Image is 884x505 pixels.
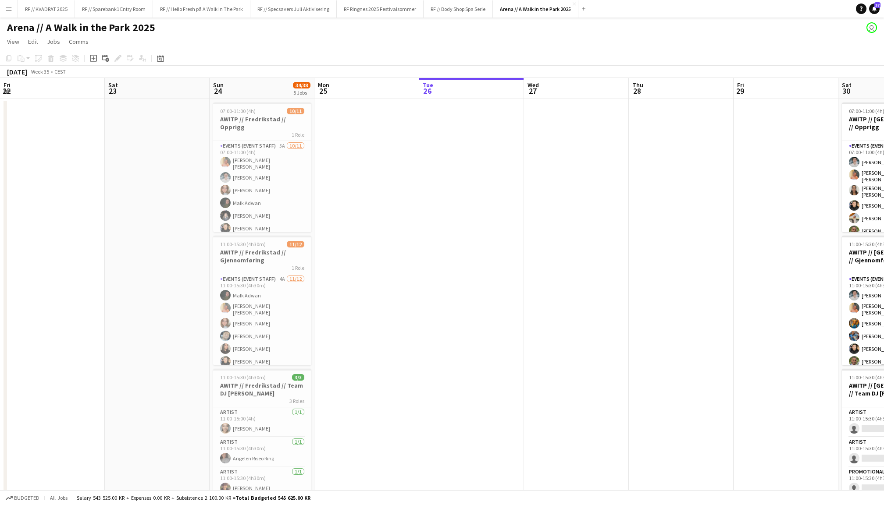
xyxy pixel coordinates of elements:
app-card-role: Artist1/111:00-15:30 (4h30m)[PERSON_NAME] [213,467,311,497]
span: 3/3 [292,374,304,381]
a: Jobs [43,36,64,47]
span: View [7,38,19,46]
div: Salary 543 525.00 KR + Expenses 0.00 KR + Subsistence 2 100.00 KR = [77,494,310,501]
span: 1 Role [292,131,304,138]
div: CEST [54,68,66,75]
span: Fri [737,81,744,89]
button: Arena // A Walk in the Park 2025 [493,0,578,18]
button: RF // Sparebank1 Entry Room [75,0,153,18]
span: Mon [318,81,329,89]
a: View [4,36,23,47]
a: 37 [869,4,880,14]
span: Week 35 [29,68,51,75]
span: Comms [69,38,89,46]
a: Edit [25,36,42,47]
span: 37 [874,2,880,8]
span: Total Budgeted 545 625.00 KR [235,494,310,501]
span: Edit [28,38,38,46]
span: 07:00-11:00 (4h) [220,108,256,114]
button: Budgeted [4,493,41,503]
span: 1 Role [292,265,304,271]
span: All jobs [48,494,69,501]
app-job-card: 11:00-15:30 (4h30m)11/12AWITP // Fredrikstad // Gjennomføring1 RoleEvents (Event Staff)4A11/1211:... [213,236,311,365]
span: 23 [107,86,118,96]
span: 11:00-15:30 (4h30m) [220,374,266,381]
button: RF // Body Shop Spa Serie [424,0,493,18]
app-user-avatar: Marit Holvik [866,22,877,33]
span: 25 [317,86,329,96]
span: 30 [841,86,852,96]
span: Sun [213,81,224,89]
app-job-card: 07:00-11:00 (4h)10/11AWITP // Fredrikstad // Opprigg1 RoleEvents (Event Staff)5A10/1107:00-11:00 ... [213,102,311,232]
div: 5 Jobs [293,89,310,96]
app-card-role: Artist1/111:00-15:30 (4h30m)Angelen Riseo Ring [213,437,311,467]
span: 24 [212,86,224,96]
span: Thu [632,81,643,89]
span: 26 [421,86,433,96]
span: Sat [842,81,852,89]
h1: Arena // A Walk in the Park 2025 [7,21,155,34]
span: 27 [526,86,539,96]
span: 11:00-15:30 (4h30m) [220,241,266,247]
button: RF // Specsavers Juli Aktivisering [250,0,337,18]
span: Jobs [47,38,60,46]
span: 10/11 [287,108,304,114]
span: 34/38 [293,82,310,88]
span: 28 [631,86,643,96]
span: Fri [4,81,11,89]
h3: AWITP // Fredrikstad // Opprigg [213,115,311,131]
a: Comms [65,36,92,47]
span: 22 [2,86,11,96]
span: 29 [736,86,744,96]
app-job-card: 11:00-15:30 (4h30m)3/3AWITP // Fredrikstad // Team DJ [PERSON_NAME]3 RolesArtist1/111:00-15:00 (4... [213,369,311,497]
app-card-role: Artist1/111:00-15:00 (4h)[PERSON_NAME] [213,407,311,437]
span: Sat [108,81,118,89]
app-card-role: Events (Event Staff)5A10/1107:00-11:00 (4h)[PERSON_NAME] [PERSON_NAME][PERSON_NAME][PERSON_NAME]M... [213,141,311,303]
h3: AWITP // Fredrikstad // Gjennomføring [213,248,311,264]
span: Wed [528,81,539,89]
button: RF Ringnes 2025 Festivalsommer [337,0,424,18]
span: 11/12 [287,241,304,247]
button: RF // Hello Fresh på A Walk In The Park [153,0,250,18]
span: Budgeted [14,495,39,501]
span: 3 Roles [289,398,304,404]
div: [DATE] [7,67,27,76]
button: RF // KVADRAT 2025 [18,0,75,18]
span: Tue [423,81,433,89]
h3: AWITP // Fredrikstad // Team DJ [PERSON_NAME] [213,381,311,397]
app-card-role: Events (Event Staff)4A11/1211:00-15:30 (4h30m)Malk Adwan[PERSON_NAME] [PERSON_NAME][PERSON_NAME][... [213,274,311,449]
